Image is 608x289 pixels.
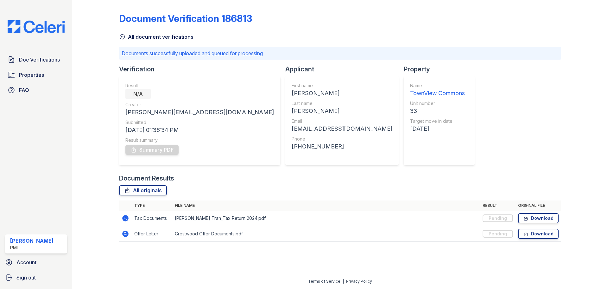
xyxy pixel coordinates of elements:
a: FAQ [5,84,67,96]
th: Result [480,200,516,211]
div: Submitted [125,119,274,126]
a: All originals [119,185,167,195]
div: [DATE] [410,124,465,133]
div: 33 [410,107,465,115]
div: [PERSON_NAME] [10,237,54,245]
div: [PERSON_NAME] [292,89,392,98]
div: First name [292,82,392,89]
td: Offer Letter [132,226,172,242]
a: Privacy Policy [346,279,372,284]
div: Property [404,65,480,74]
span: Account [16,259,36,266]
div: N/A [125,89,151,99]
a: Terms of Service [308,279,340,284]
div: TownView Commons [410,89,465,98]
div: [PHONE_NUMBER] [292,142,392,151]
div: [PERSON_NAME][EMAIL_ADDRESS][DOMAIN_NAME] [125,108,274,117]
div: Document Results [119,174,174,183]
a: Sign out [3,271,70,284]
div: Creator [125,102,274,108]
div: | [343,279,344,284]
td: Tax Documents [132,211,172,226]
a: Doc Verifications [5,53,67,66]
div: Target move in date [410,118,465,124]
span: Doc Verifications [19,56,60,63]
span: Sign out [16,274,36,281]
span: Properties [19,71,44,79]
a: Properties [5,69,67,81]
div: Pending [483,230,513,238]
div: Result [125,82,274,89]
div: Pending [483,214,513,222]
a: Name TownView Commons [410,82,465,98]
div: [PERSON_NAME] [292,107,392,115]
a: Download [518,213,559,223]
p: Documents successfully uploaded and queued for processing [122,49,559,57]
div: Applicant [285,65,404,74]
div: Unit number [410,100,465,107]
div: Document Verification 186813 [119,13,252,24]
th: File name [172,200,480,211]
div: Phone [292,136,392,142]
td: Crestwood Offer Documents.pdf [172,226,480,242]
div: PMI [10,245,54,251]
div: Email [292,118,392,124]
div: [DATE] 01:36:34 PM [125,126,274,135]
a: Download [518,229,559,239]
div: Name [410,82,465,89]
img: CE_Logo_Blue-a8612792a0a2168367f1c8372b55b34899dd931a85d93a1a3d3e32e68fde9ad4.png [3,20,70,33]
div: Verification [119,65,285,74]
a: All document verifications [119,33,193,41]
span: FAQ [19,86,29,94]
a: Account [3,256,70,269]
div: Result summary [125,137,274,143]
th: Type [132,200,172,211]
td: [PERSON_NAME] Tran_Tax Return 2024.pdf [172,211,480,226]
div: Last name [292,100,392,107]
th: Original file [516,200,561,211]
div: [EMAIL_ADDRESS][DOMAIN_NAME] [292,124,392,133]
